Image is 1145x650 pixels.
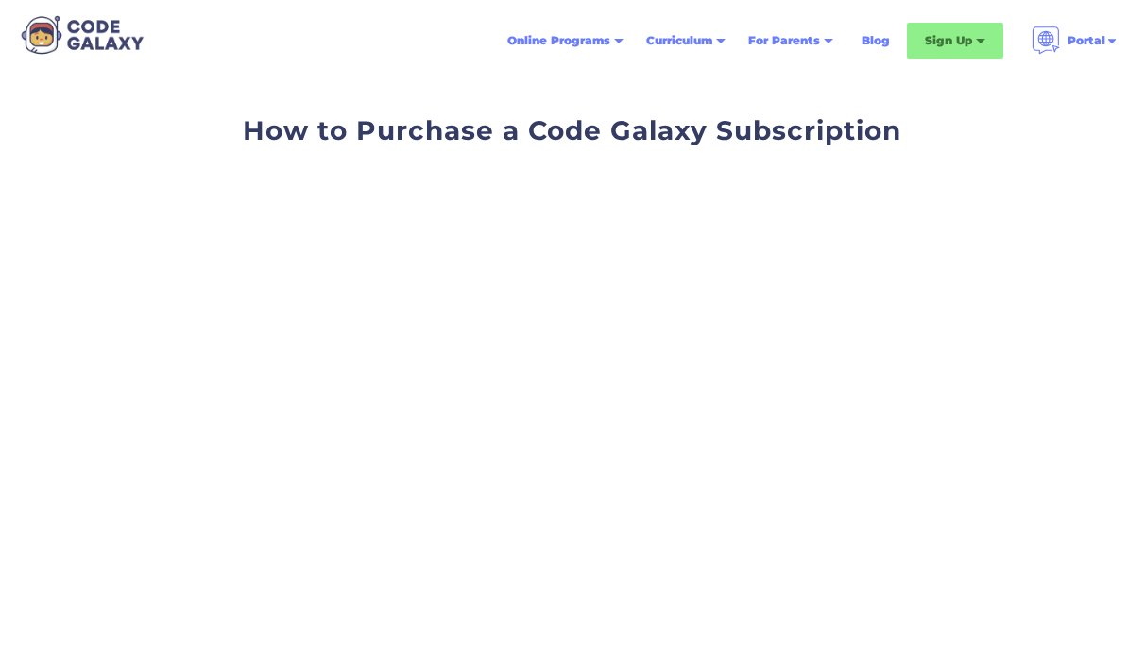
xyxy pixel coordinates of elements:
span: How to Purchase a Code Galaxy Subscription [243,114,901,146]
div: Curriculum [646,31,712,50]
a: Blog [850,24,901,58]
div: Online Programs [507,31,610,50]
div: Sign Up [925,31,972,50]
div: Portal [1068,31,1105,50]
div: For Parents [748,31,820,50]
